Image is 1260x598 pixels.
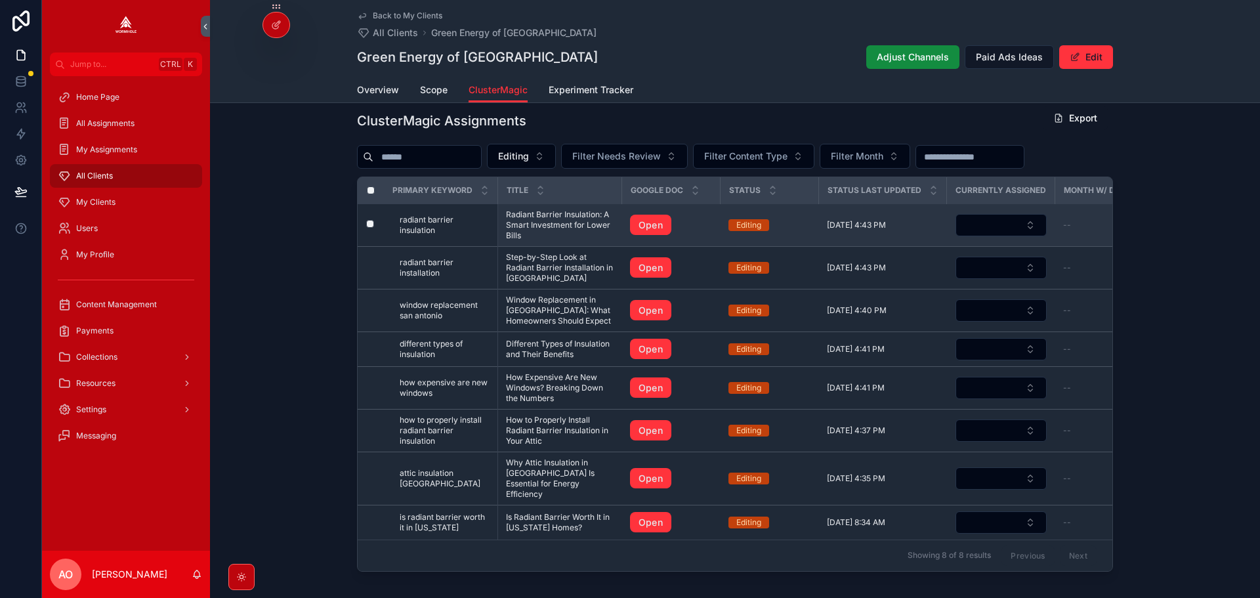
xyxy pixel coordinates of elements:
a: Editing [728,262,811,274]
a: Radiant Barrier Insulation: A Smart Investment for Lower Bills [506,209,614,241]
a: Select Button [955,213,1047,237]
a: All Clients [357,26,418,39]
span: All Clients [373,26,418,39]
span: Google Doc [631,185,683,196]
span: [DATE] 4:43 PM [827,220,886,230]
a: Content Management [50,293,202,316]
a: All Assignments [50,112,202,135]
a: Open [630,420,713,441]
div: scrollable content [42,76,210,465]
span: How to Properly Install Radiant Barrier Insulation in Your Attic [506,415,614,446]
a: how expensive are new windows [400,377,490,398]
a: Open [630,257,671,278]
a: Open [630,300,713,321]
button: Select Button [487,144,556,169]
a: attic insulation [GEOGRAPHIC_DATA] [400,468,490,489]
span: Editing [498,150,529,163]
a: Back to My Clients [357,11,442,21]
a: [DATE] 4:40 PM [827,305,939,316]
a: -- [1063,473,1152,484]
a: different types of insulation [400,339,490,360]
span: Filter Needs Review [572,150,661,163]
span: radiant barrier installation [400,257,490,278]
a: [DATE] 4:41 PM [827,383,939,393]
a: Open [630,377,671,398]
a: radiant barrier insulation [400,215,490,236]
span: Jump to... [70,59,154,70]
div: Editing [736,343,761,355]
span: Filter Content Type [704,150,787,163]
span: [DATE] 4:40 PM [827,305,887,316]
a: window replacement san antonio [400,300,490,321]
a: Editing [728,517,811,528]
span: Scope [420,83,448,96]
a: Editing [728,425,811,437]
a: Select Button [955,419,1047,442]
span: How Expensive Are New Windows? Breaking Down the Numbers [506,372,614,404]
span: Content Management [76,299,157,310]
span: Settings [76,404,106,415]
a: Home Page [50,85,202,109]
a: -- [1063,383,1152,393]
h1: Green Energy of [GEOGRAPHIC_DATA] [357,48,598,66]
span: -- [1063,220,1071,230]
a: Editing [728,473,811,484]
span: Messaging [76,431,116,441]
a: Open [630,468,671,489]
a: Select Button [955,467,1047,490]
a: [DATE] 4:41 PM [827,344,939,354]
a: Window Replacement in [GEOGRAPHIC_DATA]: What Homeowners Should Expect [506,295,614,326]
button: Select Button [955,338,1047,360]
button: Select Button [955,257,1047,279]
a: Users [50,217,202,240]
span: Green Energy of [GEOGRAPHIC_DATA] [431,26,597,39]
span: [DATE] 8:34 AM [827,517,885,528]
div: Editing [736,425,761,437]
a: Open [630,377,713,398]
a: Editing [728,219,811,231]
a: is radiant barrier worth it in [US_STATE] [400,512,490,533]
a: ClusterMagic [469,78,528,103]
span: [DATE] 4:35 PM [827,473,885,484]
a: -- [1063,263,1152,273]
a: Open [630,420,671,441]
a: Open [630,468,713,489]
span: how to properly install radiant barrier insulation [400,415,490,446]
a: [DATE] 4:35 PM [827,473,939,484]
span: Home Page [76,92,119,102]
a: Overview [357,78,399,104]
span: -- [1063,383,1071,393]
div: Editing [736,305,761,316]
span: Resources [76,378,115,389]
span: Is Radiant Barrier Worth It in [US_STATE] Homes? [506,512,614,533]
a: Different Types of Insulation and Their Benefits [506,339,614,360]
span: Title [507,185,528,196]
span: Month w/ Dates [1064,185,1135,196]
span: Primary Keyword [392,185,472,196]
span: Status [729,185,761,196]
a: -- [1063,344,1152,354]
a: Select Button [955,256,1047,280]
a: My Assignments [50,138,202,161]
a: Select Button [955,299,1047,322]
a: Editing [728,343,811,355]
a: -- [1063,305,1152,316]
a: Open [630,215,713,236]
span: Payments [76,326,114,336]
a: [DATE] 8:34 AM [827,517,939,528]
span: -- [1063,344,1071,354]
a: Scope [420,78,448,104]
a: -- [1063,517,1152,528]
a: My Profile [50,243,202,267]
a: [DATE] 4:43 PM [827,263,939,273]
p: [PERSON_NAME] [92,568,167,581]
span: [DATE] 4:37 PM [827,425,885,436]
